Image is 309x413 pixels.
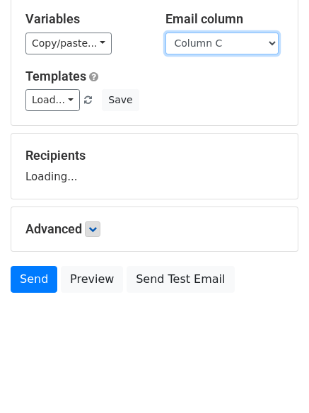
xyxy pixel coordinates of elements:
[238,345,309,413] iframe: Chat Widget
[25,11,144,27] h5: Variables
[25,221,284,237] h5: Advanced
[25,69,86,83] a: Templates
[127,266,234,293] a: Send Test Email
[11,266,57,293] a: Send
[25,89,80,111] a: Load...
[25,33,112,54] a: Copy/paste...
[102,89,139,111] button: Save
[25,148,284,163] h5: Recipients
[25,148,284,185] div: Loading...
[165,11,284,27] h5: Email column
[61,266,123,293] a: Preview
